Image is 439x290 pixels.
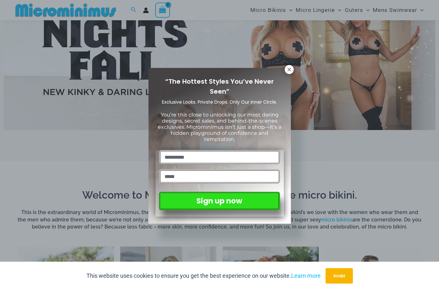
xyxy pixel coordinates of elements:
[326,268,353,284] button: Accept
[86,271,321,281] p: This website uses cookies to ensure you get the best experience on our website.
[165,77,274,96] span: “The Hottest Styles You’ve Never Seen”
[158,112,281,143] span: You’re this close to unlocking our most daring designs, secret sales, and behind-the-scenes exclu...
[162,99,277,105] span: Exclusive Looks. Private Drops. Only Our Inner Circle.
[285,65,294,74] button: Close
[159,192,280,210] button: Sign up now
[291,272,321,279] a: Learn more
